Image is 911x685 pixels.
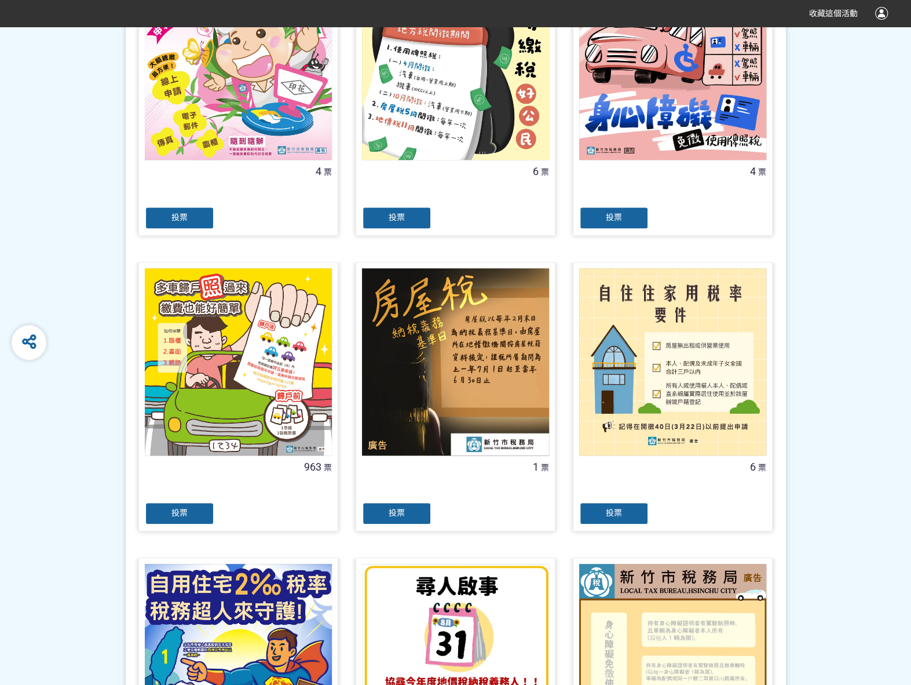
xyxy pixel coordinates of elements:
span: 投票 [171,213,188,222]
a: 1票投票 [356,262,555,531]
span: 6 [533,165,539,177]
span: 票 [758,167,766,177]
span: 投票 [606,213,622,222]
span: 1 [533,461,539,473]
span: 票 [324,167,332,177]
span: 4 [750,165,756,177]
span: 票 [541,463,549,472]
span: 投票 [389,213,405,222]
span: 投票 [606,508,622,518]
span: 投票 [389,508,405,518]
span: 票 [541,167,549,177]
span: 6 [750,461,756,473]
span: 票 [324,463,332,472]
span: 收藏這個活動 [809,9,858,18]
span: 票 [758,463,766,472]
a: 6票投票 [573,262,773,531]
a: 963票投票 [138,262,338,531]
span: 4 [316,165,321,177]
span: 963 [304,461,321,473]
span: 投票 [171,508,188,518]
